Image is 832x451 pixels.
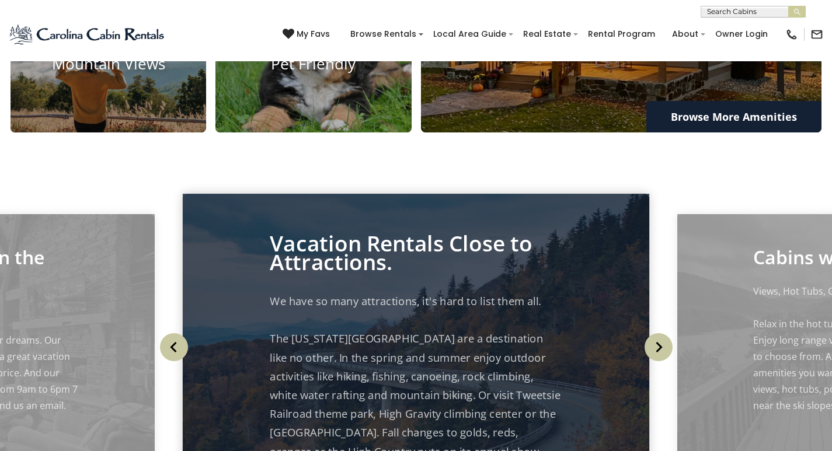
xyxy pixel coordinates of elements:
img: phone-regular-black.png [785,28,798,41]
img: arrow [160,333,188,361]
img: Blue-2.png [9,23,166,46]
button: Previous [155,321,193,373]
a: Browse More Amenities [646,101,821,132]
button: Next [639,321,677,373]
span: My Favs [297,28,330,40]
a: Real Estate [517,25,577,43]
a: About [666,25,704,43]
a: Owner Login [709,25,774,43]
p: Vacation Rentals Close to Attractions. [270,234,562,271]
a: Local Area Guide [427,25,512,43]
h4: Mountain Views [11,55,206,74]
img: mail-regular-black.png [810,28,823,41]
a: Browse Rentals [344,25,422,43]
a: Rental Program [582,25,661,43]
h4: Pet Friendly [215,55,411,74]
img: arrow [645,333,673,361]
a: My Favs [283,28,333,41]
